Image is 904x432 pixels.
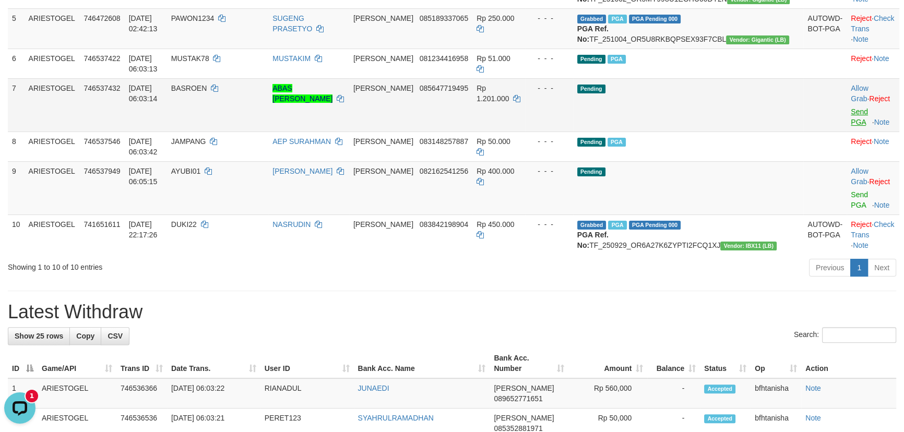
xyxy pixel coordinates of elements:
[851,190,868,209] a: Send PGA
[129,54,158,73] span: [DATE] 06:03:13
[529,83,569,93] div: - - -
[573,214,804,255] td: TF_250929_OR6A27K6ZYPTI2FCQ1XJ
[116,349,167,378] th: Trans ID: activate to sort column ascending
[272,14,312,33] a: SUGENG PRASETYO
[8,378,38,409] td: 1
[477,84,509,103] span: Rp 1.201.000
[847,131,899,161] td: ·
[8,49,25,78] td: 6
[8,131,25,161] td: 8
[704,414,735,423] span: Accepted
[720,242,777,250] span: Vendor URL: https://dashboard.q2checkout.com/secure
[4,4,35,35] button: Open LiveChat chat widget
[353,167,413,175] span: [PERSON_NAME]
[25,214,80,255] td: ARIESTOGEL
[171,220,197,229] span: DUKI22
[477,137,510,146] span: Rp 50.000
[529,166,569,176] div: - - -
[608,55,626,64] span: PGA
[260,349,354,378] th: User ID: activate to sort column ascending
[8,349,38,378] th: ID: activate to sort column descending
[851,54,872,63] a: Reject
[84,220,121,229] span: 741651611
[704,385,735,393] span: Accepted
[25,49,80,78] td: ARIESTOGEL
[26,2,38,14] div: New messages notification
[847,49,899,78] td: ·
[353,137,413,146] span: [PERSON_NAME]
[420,54,468,63] span: Copy 081234416958 to clipboard
[84,54,121,63] span: 746537422
[577,85,605,93] span: Pending
[805,414,821,422] a: Note
[629,221,681,230] span: PGA Pending
[84,14,121,22] span: 746472608
[420,220,468,229] span: Copy 083842198904 to clipboard
[477,54,510,63] span: Rp 51.000
[171,84,207,92] span: BASROEN
[84,137,121,146] span: 746537546
[851,84,869,103] span: ·
[353,14,413,22] span: [PERSON_NAME]
[272,137,331,146] a: AEP SURAHMAN
[608,221,626,230] span: Marked by bfhtanisha
[850,259,868,277] a: 1
[847,161,899,214] td: ·
[809,259,851,277] a: Previous
[874,137,889,146] a: Note
[700,349,751,378] th: Status: activate to sort column ascending
[358,414,434,422] a: SYAHRULRAMADHAN
[805,384,821,392] a: Note
[874,201,890,209] a: Note
[851,167,868,186] a: Allow Grab
[8,302,896,322] h1: Latest Withdraw
[15,332,63,340] span: Show 25 rows
[129,220,158,239] span: [DATE] 22:17:26
[354,349,490,378] th: Bank Acc. Name: activate to sort column ascending
[25,8,80,49] td: ARIESTOGEL
[869,94,890,103] a: Reject
[272,220,311,229] a: NASRUDIN
[851,220,894,239] a: Check Trans
[851,107,868,126] a: Send PGA
[577,221,606,230] span: Grabbed
[272,167,332,175] a: [PERSON_NAME]
[8,78,25,131] td: 7
[76,332,94,340] span: Copy
[101,327,129,345] a: CSV
[8,214,25,255] td: 10
[874,54,889,63] a: Note
[272,54,311,63] a: MUSTAKIM
[171,54,209,63] span: MUSTAK78
[358,384,389,392] a: JUNAEDI
[420,84,468,92] span: Copy 085647719495 to clipboard
[420,14,468,22] span: Copy 085189337065 to clipboard
[529,136,569,147] div: - - -
[129,167,158,186] span: [DATE] 06:05:15
[490,349,568,378] th: Bank Acc. Number: activate to sort column ascending
[608,138,626,147] span: PGA
[822,327,896,343] input: Search:
[794,327,896,343] label: Search:
[353,220,413,229] span: [PERSON_NAME]
[751,349,801,378] th: Op: activate to sort column ascending
[568,378,647,409] td: Rp 560,000
[129,14,158,33] span: [DATE] 02:42:13
[494,414,554,422] span: [PERSON_NAME]
[353,84,413,92] span: [PERSON_NAME]
[420,167,468,175] span: Copy 082162541256 to clipboard
[129,137,158,156] span: [DATE] 06:03:42
[108,332,123,340] span: CSV
[851,137,872,146] a: Reject
[529,219,569,230] div: - - -
[867,259,896,277] a: Next
[608,15,626,23] span: Marked by bfhtanisha
[573,8,804,49] td: TF_251004_OR5U8RKBQPSEX93F7CBL
[477,220,514,229] span: Rp 450.000
[851,84,868,103] a: Allow Grab
[647,378,700,409] td: -
[577,138,605,147] span: Pending
[8,8,25,49] td: 5
[260,378,354,409] td: RIANADUL
[129,84,158,103] span: [DATE] 06:03:14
